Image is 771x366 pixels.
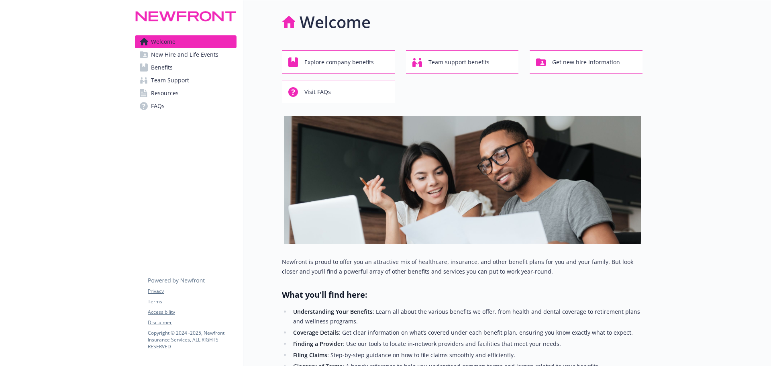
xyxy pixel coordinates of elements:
strong: Filing Claims [293,351,327,359]
a: Resources [135,87,237,100]
span: New Hire and Life Events [151,48,218,61]
img: overview page banner [284,116,641,244]
a: Benefits [135,61,237,74]
h2: What you'll find here: [282,289,642,301]
a: New Hire and Life Events [135,48,237,61]
li: : Learn all about the various benefits we offer, from health and dental coverage to retirement pl... [291,307,642,326]
a: Disclaimer [148,319,236,326]
span: Resources [151,87,179,100]
a: FAQs [135,100,237,112]
span: Team support benefits [428,55,490,70]
strong: Understanding Your Benefits [293,308,373,315]
li: : Use our tools to locate in-network providers and facilities that meet your needs. [291,339,642,349]
a: Terms [148,298,236,305]
span: FAQs [151,100,165,112]
li: : Step-by-step guidance on how to file claims smoothly and efficiently. [291,350,642,360]
span: Visit FAQs [304,84,331,100]
strong: Finding a Provider [293,340,343,348]
span: Get new hire information [552,55,620,70]
h1: Welcome [300,10,371,34]
a: Team Support [135,74,237,87]
button: Explore company benefits [282,50,395,74]
p: Newfront is proud to offer you an attractive mix of healthcare, insurance, and other benefit plan... [282,257,642,276]
span: Team Support [151,74,189,87]
strong: Coverage Details [293,329,339,336]
a: Welcome [135,35,237,48]
p: Copyright © 2024 - 2025 , Newfront Insurance Services, ALL RIGHTS RESERVED [148,329,236,350]
span: Benefits [151,61,173,74]
a: Privacy [148,288,236,295]
button: Visit FAQs [282,80,395,103]
span: Welcome [151,35,175,48]
li: : Get clear information on what’s covered under each benefit plan, ensuring you know exactly what... [291,328,642,337]
button: Team support benefits [406,50,519,74]
a: Accessibility [148,309,236,316]
span: Explore company benefits [304,55,374,70]
button: Get new hire information [530,50,642,74]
